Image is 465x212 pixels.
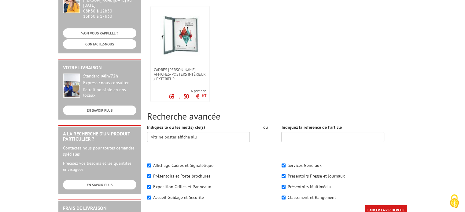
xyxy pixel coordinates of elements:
[63,131,136,142] h2: A la recherche d'un produit particulier ?
[63,145,136,157] p: Contactez-nous pour toutes demandes spéciales
[83,74,136,79] div: Standard :
[153,163,213,168] label: Affichage Cadres et Signalétique
[153,184,211,189] label: Exposition Grilles et Panneaux
[63,206,136,211] h2: Frais de Livraison
[282,163,286,167] input: Services Généraux
[63,28,136,38] a: ON VOUS RAPPELLE ?
[101,73,118,79] strong: 48h/72h
[153,173,210,179] label: Présentoirs et Porte-brochures
[83,80,136,86] div: Express : nous consulter
[282,196,286,199] input: Classement et Rangement
[154,67,206,81] span: Cadres [PERSON_NAME] affiches-posters intérieur / extérieur
[282,174,286,178] input: Présentoirs Presse et Journaux
[288,195,336,200] label: Classement et Rangement
[288,173,345,179] label: Présentoirs Presse et Journaux
[444,191,465,212] button: Cookies (fenêtre modale)
[153,195,204,200] label: Accueil Guidage et Sécurité
[147,111,407,121] h2: Recherche avancée
[151,67,209,81] a: Cadres [PERSON_NAME] affiches-posters intérieur / extérieur
[288,163,322,168] label: Services Généraux
[63,160,136,172] p: Précisez vos besoins et les quantités envisagées
[259,124,272,130] div: ou
[147,163,151,167] input: Affichage Cadres et Signalétique
[63,74,80,98] img: widget-livraison.jpg
[147,185,151,189] input: Exposition Grilles et Panneaux
[288,184,331,189] label: Présentoirs Multimédia
[63,39,136,49] a: CONTACTEZ-NOUS
[147,124,205,130] label: Indiquez le ou les mot(s) clé(s)
[169,88,206,93] span: A partir de
[63,65,136,70] h2: Votre livraison
[202,93,206,98] sup: HT
[147,196,151,199] input: Accueil Guidage et Sécurité
[447,194,462,209] img: Cookies (fenêtre modale)
[169,95,206,98] p: 63.50 €
[147,174,151,178] input: Présentoirs et Porte-brochures
[83,87,136,98] div: Retrait possible en nos locaux
[63,180,136,189] a: EN SAVOIR PLUS
[160,16,200,55] img: Cadres vitrines affiches-posters intérieur / extérieur
[281,124,341,130] label: Indiquez la référence de l'article
[63,106,136,115] a: EN SAVOIR PLUS
[282,185,286,189] input: Présentoirs Multimédia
